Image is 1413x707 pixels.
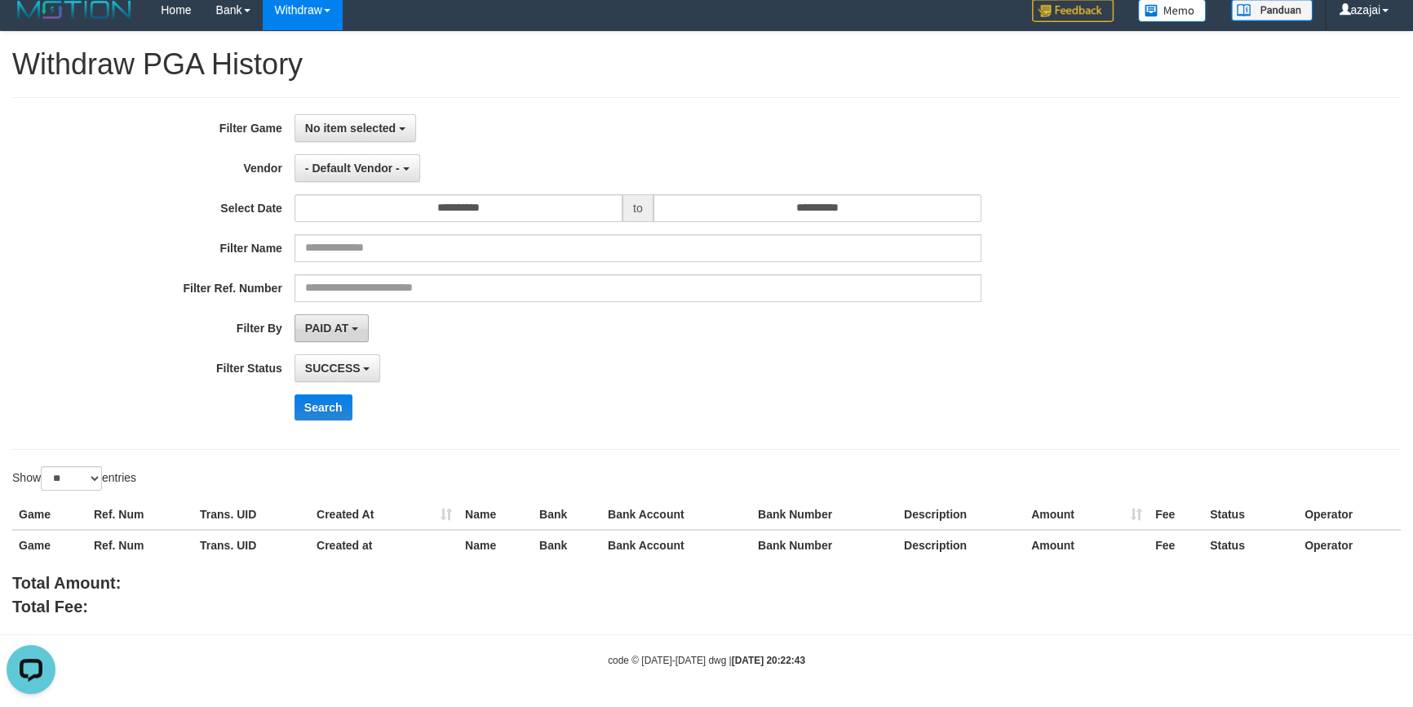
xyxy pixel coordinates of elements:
[1203,500,1298,530] th: Status
[310,500,458,530] th: Created At
[751,530,897,560] th: Bank Number
[533,500,601,530] th: Bank
[12,598,88,616] b: Total Fee:
[87,530,193,560] th: Ref. Num
[601,500,751,530] th: Bank Account
[41,466,102,491] select: Showentries
[608,655,805,666] small: code © [DATE]-[DATE] dwg |
[458,500,533,530] th: Name
[751,500,897,530] th: Bank Number
[897,500,1025,530] th: Description
[897,530,1025,560] th: Description
[1149,500,1203,530] th: Fee
[1025,530,1149,560] th: Amount
[193,530,310,560] th: Trans. UID
[1149,530,1203,560] th: Fee
[1025,500,1149,530] th: Amount
[1298,500,1401,530] th: Operator
[12,530,87,560] th: Game
[305,362,361,375] span: SUCCESS
[12,574,121,592] b: Total Amount:
[12,466,136,491] label: Show entries
[305,122,396,135] span: No item selected
[295,314,369,342] button: PAID AT
[1298,530,1401,560] th: Operator
[12,48,1401,81] h1: Withdraw PGA History
[295,354,381,382] button: SUCCESS
[310,530,458,560] th: Created at
[12,500,87,530] th: Game
[305,322,348,335] span: PAID AT
[305,162,400,175] span: - Default Vendor -
[7,7,55,56] button: Open LiveChat chat widget
[533,530,601,560] th: Bank
[1203,530,1298,560] th: Status
[732,655,805,666] strong: [DATE] 20:22:43
[295,394,352,420] button: Search
[458,530,533,560] th: Name
[295,114,416,142] button: No item selected
[193,500,310,530] th: Trans. UID
[87,500,193,530] th: Ref. Num
[295,154,420,182] button: - Default Vendor -
[622,194,653,222] span: to
[601,530,751,560] th: Bank Account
